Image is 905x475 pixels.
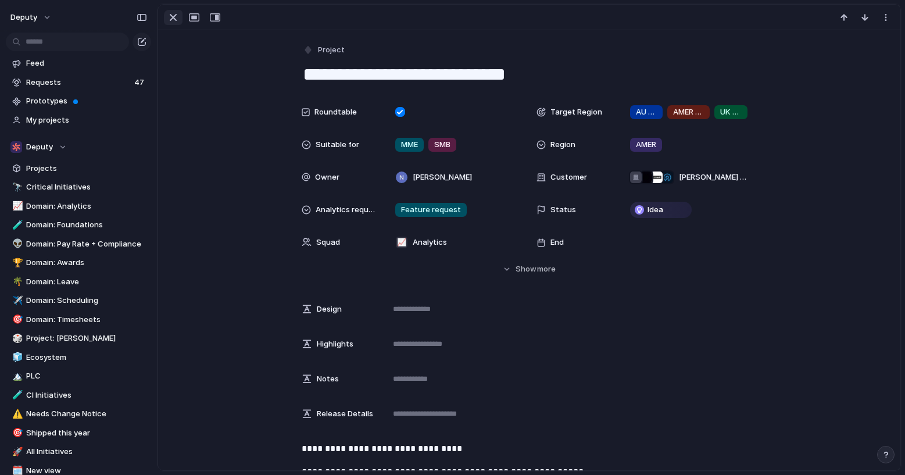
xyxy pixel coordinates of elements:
button: 🎯 [10,427,22,439]
button: Project [301,42,348,59]
div: 👽 [12,237,20,251]
span: Shipped this year [26,427,147,439]
span: End [550,237,564,248]
span: Feed [26,58,147,69]
div: 🧊 [12,351,20,364]
span: Domain: Awards [26,257,147,269]
button: ⚠️ [10,408,22,420]
a: My projects [6,112,151,129]
span: Feature request [401,204,461,216]
a: Feed [6,55,151,72]
div: ⚠️ [12,408,20,421]
span: Show [516,263,536,275]
div: 🌴 [12,275,20,288]
span: SMB [434,139,450,151]
div: 🧪 [12,219,20,232]
span: Project [318,44,345,56]
span: Target Region [550,106,602,118]
div: 🎯Shipped this year [6,424,151,442]
button: 🎯 [10,314,22,326]
span: PLC [26,370,147,382]
span: AMER 🇺🇸 [673,106,704,118]
span: Release Details [317,408,373,420]
a: 🚀All Initiatives [6,443,151,460]
a: 🎲Project: [PERSON_NAME] [6,330,151,347]
div: 📈Domain: Analytics [6,198,151,215]
div: 🌴Domain: Leave [6,273,151,291]
span: Domain: Analytics [26,201,147,212]
span: Ecosystem [26,352,147,363]
span: MME [401,139,418,151]
span: Needs Change Notice [26,408,147,420]
div: 📈 [12,199,20,213]
button: 🏔️ [10,370,22,382]
div: 🎯 [12,313,20,326]
span: Critical Initiatives [26,181,147,193]
span: Squad [316,237,340,248]
button: 🌴 [10,276,22,288]
span: Region [550,139,575,151]
div: 🎲 [12,332,20,345]
button: Showmore [302,259,757,280]
div: 🎯 [12,426,20,440]
a: 🎯Domain: Timesheets [6,311,151,328]
a: 🏆Domain: Awards [6,254,151,272]
span: Domain: Foundations [26,219,147,231]
div: 🧪 [12,388,20,402]
button: deputy [5,8,58,27]
a: 🧪Domain: Foundations [6,216,151,234]
button: 🏆 [10,257,22,269]
span: Highlights [317,338,353,350]
span: Status [550,204,576,216]
span: AMER [636,139,656,151]
button: 🔭 [10,181,22,193]
a: 🧪CI Initiatives [6,387,151,404]
a: Projects [6,160,151,177]
a: 👽Domain: Pay Rate + Compliance [6,235,151,253]
button: 🧪 [10,219,22,231]
span: Domain: Timesheets [26,314,147,326]
span: Notes [317,373,339,385]
span: My projects [26,115,147,126]
span: UK 🇬🇧 [720,106,741,118]
span: more [537,263,556,275]
span: All Initiatives [26,446,147,458]
span: Customer [550,172,587,183]
div: 🏆 [12,256,20,270]
a: 🧊Ecosystem [6,349,151,366]
button: 🚀 [10,446,22,458]
a: ✈️Domain: Scheduling [6,292,151,309]
span: AU 🇦🇺 [636,106,657,118]
span: Design [317,303,342,315]
div: 🔭Critical Initiatives [6,178,151,196]
div: ✈️ [12,294,20,308]
div: 🏔️ [12,370,20,383]
span: Idea [648,204,663,216]
button: 🎲 [10,333,22,344]
span: Project: [PERSON_NAME] [26,333,147,344]
span: Analytics [413,237,447,248]
span: [PERSON_NAME] Hotel Group , Ventia NSW WofG Cleaning , Eucalytpus , The Boring Company , [PERSON_... [679,172,747,183]
a: Prototypes [6,92,151,110]
button: 🧪 [10,390,22,401]
span: Suitable for [316,139,359,151]
span: 47 [134,77,146,88]
div: 📈 [396,237,407,248]
span: Prototypes [26,95,147,107]
span: Roundtable [314,106,357,118]
a: ⚠️Needs Change Notice [6,405,151,423]
span: Deputy [26,141,53,153]
button: Deputy [6,138,151,156]
span: [PERSON_NAME] [413,172,472,183]
button: 📈 [10,201,22,212]
div: 🏔️PLC [6,367,151,385]
span: Requests [26,77,131,88]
